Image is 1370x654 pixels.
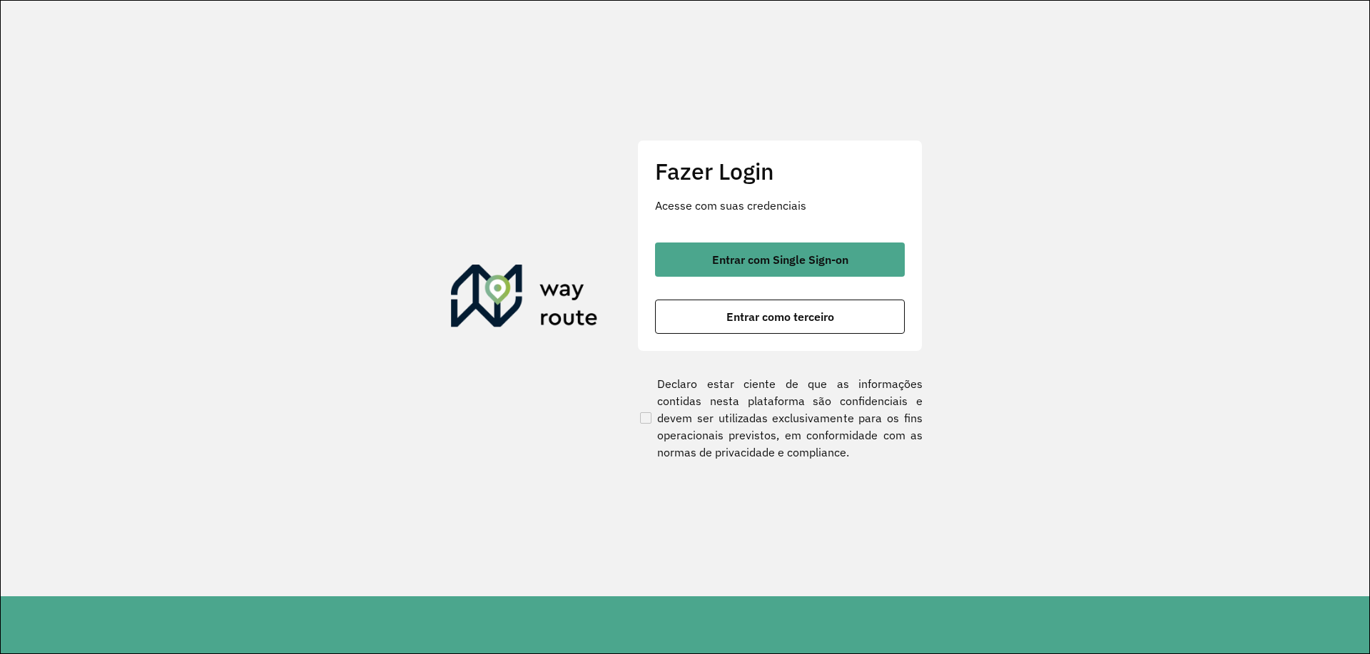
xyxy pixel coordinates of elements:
span: Entrar com Single Sign-on [712,254,848,265]
button: button [655,300,905,334]
span: Entrar como terceiro [726,311,834,322]
button: button [655,242,905,277]
label: Declaro estar ciente de que as informações contidas nesta plataforma são confidenciais e devem se... [637,375,923,461]
p: Acesse com suas credenciais [655,197,905,214]
h2: Fazer Login [655,158,905,185]
img: Roteirizador AmbevTech [451,265,598,333]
